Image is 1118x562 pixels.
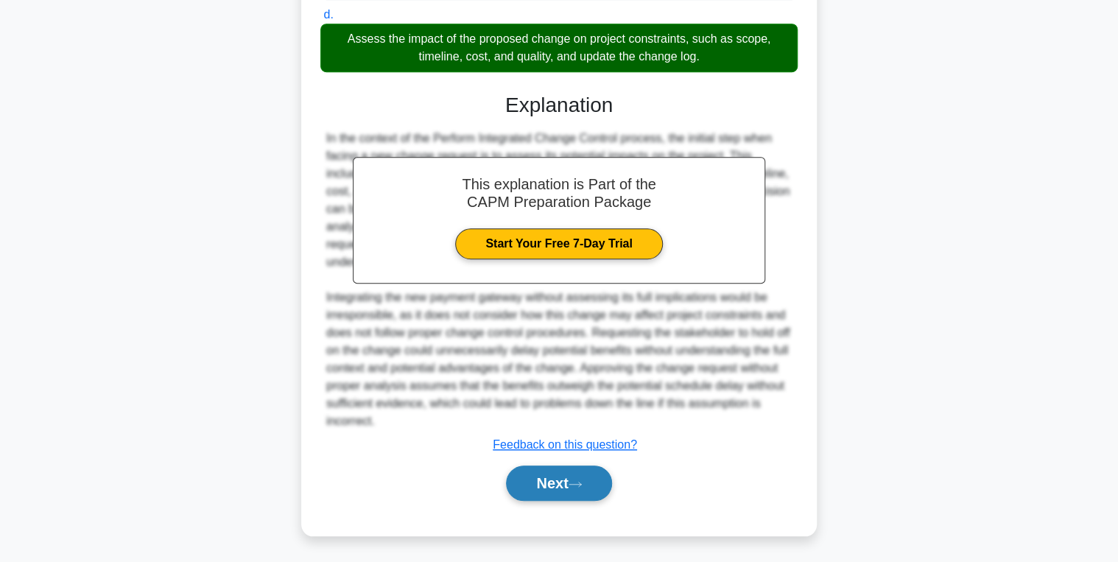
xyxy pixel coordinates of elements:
button: Next [506,466,611,501]
a: Feedback on this question? [493,438,637,451]
div: In the context of the Perform Integrated Change Control process, the initial step when facing a n... [326,130,792,430]
div: Assess the impact of the proposed change on project constraints, such as scope, timeline, cost, a... [320,24,798,72]
a: Start Your Free 7-Day Trial [455,228,662,259]
span: d. [323,8,333,21]
h3: Explanation [329,93,789,118]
